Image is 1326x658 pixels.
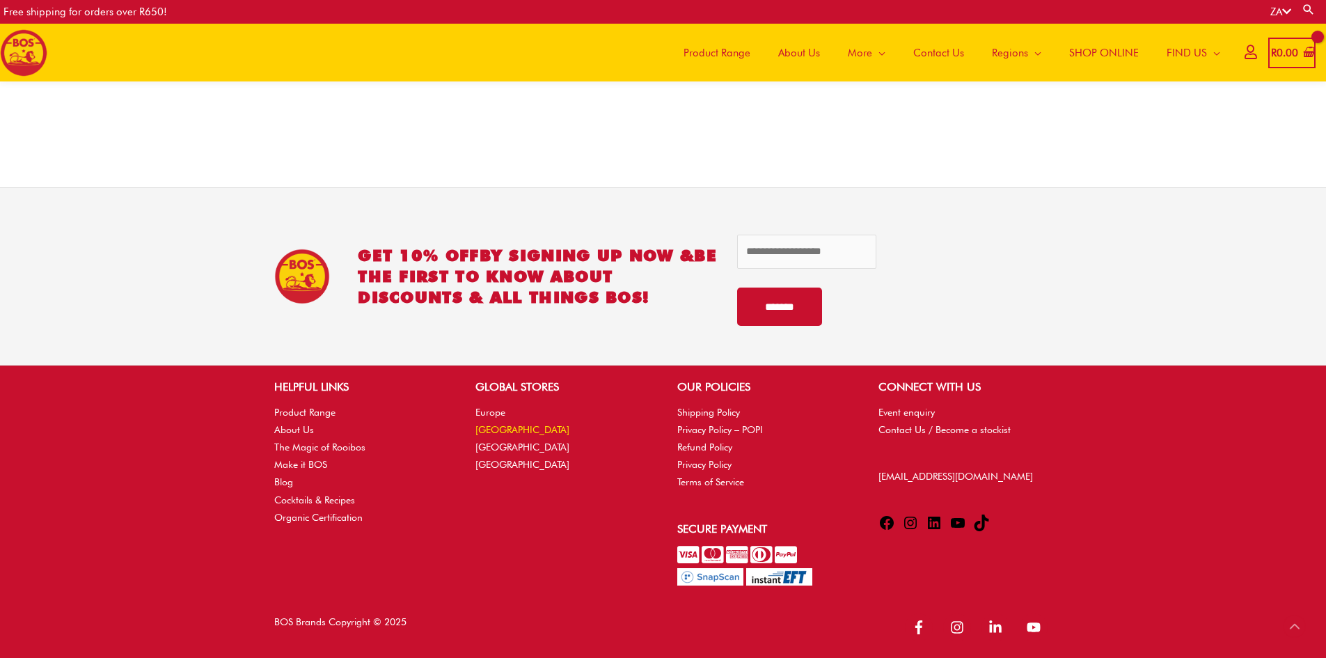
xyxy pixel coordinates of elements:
a: linkedin-in [981,613,1017,641]
bdi: 0.00 [1271,47,1298,59]
a: Europe [475,407,505,418]
nav: CONNECT WITH US [878,404,1052,439]
a: Contact Us [899,24,978,81]
a: The Magic of Rooibos [274,441,365,453]
img: BOS Ice Tea [274,249,330,304]
a: Event enquiry [878,407,935,418]
span: FIND US [1167,32,1207,74]
h2: GLOBAL STORES [475,379,649,395]
span: SHOP ONLINE [1069,32,1139,74]
nav: OUR POLICIES [677,404,851,492]
a: Refund Policy [677,441,732,453]
a: About Us [764,24,834,81]
a: About Us [274,424,314,435]
img: Pay with SnapScan [677,568,743,586]
a: youtube [1020,613,1052,641]
span: BY SIGNING UP NOW & [480,246,695,265]
a: SHOP ONLINE [1055,24,1153,81]
a: facebook-f [905,613,940,641]
a: Product Range [670,24,764,81]
nav: HELPFUL LINKS [274,404,448,526]
a: Privacy Policy [677,459,732,470]
nav: GLOBAL STORES [475,404,649,474]
span: More [848,32,872,74]
a: Privacy Policy – POPI [677,424,763,435]
span: Contact Us [913,32,964,74]
a: Terms of Service [677,476,744,487]
span: About Us [778,32,820,74]
a: More [834,24,899,81]
a: Contact Us / Become a stockist [878,424,1011,435]
div: BOS Brands Copyright © 2025 [260,613,663,644]
a: [GEOGRAPHIC_DATA] [475,441,569,453]
img: Pay with InstantEFT [746,568,812,586]
a: Cocktails & Recipes [274,494,355,506]
a: Shipping Policy [677,407,740,418]
a: View Shopping Cart, empty [1268,38,1316,69]
a: Regions [978,24,1055,81]
h2: OUR POLICIES [677,379,851,395]
span: Product Range [684,32,750,74]
h2: GET 10% OFF be the first to know about discounts & all things BOS! [358,245,717,308]
a: [GEOGRAPHIC_DATA] [475,424,569,435]
a: Search button [1302,3,1316,16]
a: [EMAIL_ADDRESS][DOMAIN_NAME] [878,471,1033,482]
span: R [1271,47,1277,59]
a: instagram [943,613,979,641]
a: Blog [274,476,293,487]
a: ZA [1270,6,1291,18]
h2: Secure Payment [677,521,851,538]
nav: Site Navigation [659,24,1234,81]
span: Regions [992,32,1028,74]
h2: HELPFUL LINKS [274,379,448,395]
a: Make it BOS [274,459,327,470]
a: [GEOGRAPHIC_DATA] [475,459,569,470]
h2: CONNECT WITH US [878,379,1052,395]
a: Product Range [274,407,336,418]
a: Organic Certification [274,512,363,523]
